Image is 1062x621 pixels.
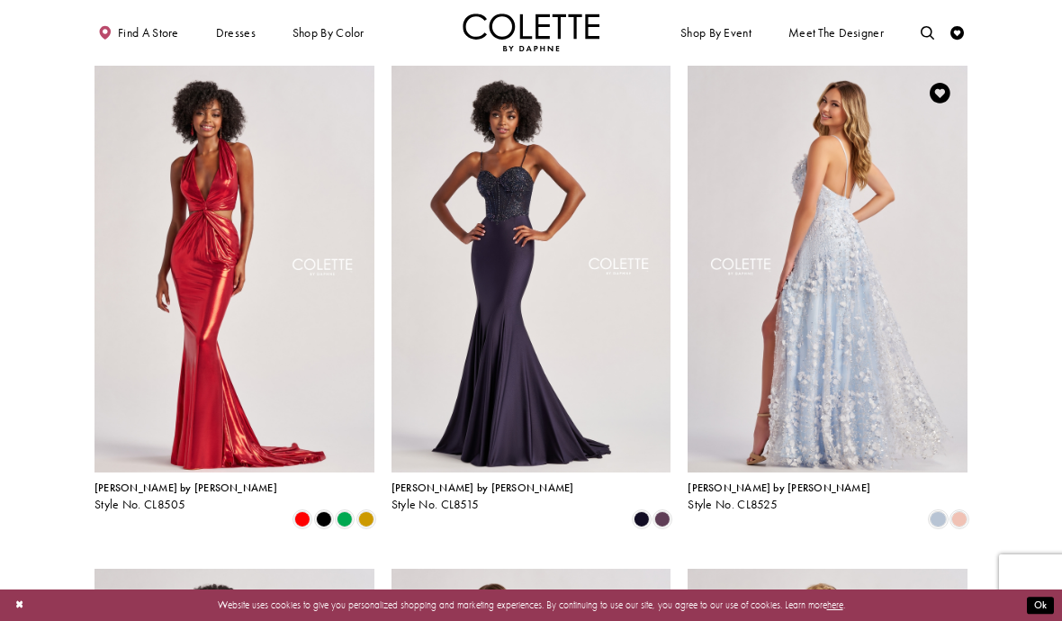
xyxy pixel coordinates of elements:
[688,497,778,512] span: Style No. CL8525
[118,26,179,40] span: Find a store
[785,13,887,51] a: Meet the designer
[289,13,367,51] span: Shop by color
[292,26,364,40] span: Shop by color
[688,482,870,511] div: Colette by Daphne Style No. CL8525
[94,13,182,51] a: Find a store
[951,511,967,527] i: Peachy Pink
[677,13,754,51] span: Shop By Event
[216,26,256,40] span: Dresses
[827,598,843,611] a: here
[94,66,374,472] a: Visit Colette by Daphne Style No. CL8505 Page
[463,13,599,51] img: Colette by Daphne
[788,26,884,40] span: Meet the designer
[8,593,31,617] button: Close Dialog
[680,26,751,40] span: Shop By Event
[947,13,967,51] a: Check Wishlist
[391,66,671,472] a: Visit Colette by Daphne Style No. CL8515 Page
[391,482,574,511] div: Colette by Daphne Style No. CL8515
[391,497,480,512] span: Style No. CL8515
[94,497,186,512] span: Style No. CL8505
[391,481,574,495] span: [PERSON_NAME] by [PERSON_NAME]
[463,13,599,51] a: Visit Home Page
[98,596,964,614] p: Website uses cookies to give you personalized shopping and marketing experiences. By continuing t...
[654,511,670,527] i: Plum
[930,511,946,527] i: Ice Blue
[316,511,332,527] i: Black
[634,511,650,527] i: Midnight
[94,482,277,511] div: Colette by Daphne Style No. CL8505
[926,78,955,107] a: Add to Wishlist
[688,481,870,495] span: [PERSON_NAME] by [PERSON_NAME]
[212,13,259,51] span: Dresses
[1027,597,1054,614] button: Submit Dialog
[358,511,374,527] i: Gold
[337,511,353,527] i: Emerald
[94,481,277,495] span: [PERSON_NAME] by [PERSON_NAME]
[688,66,967,472] a: Visit Colette by Daphne Style No. CL8525 Page
[294,511,310,527] i: Red
[917,13,938,51] a: Toggle search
